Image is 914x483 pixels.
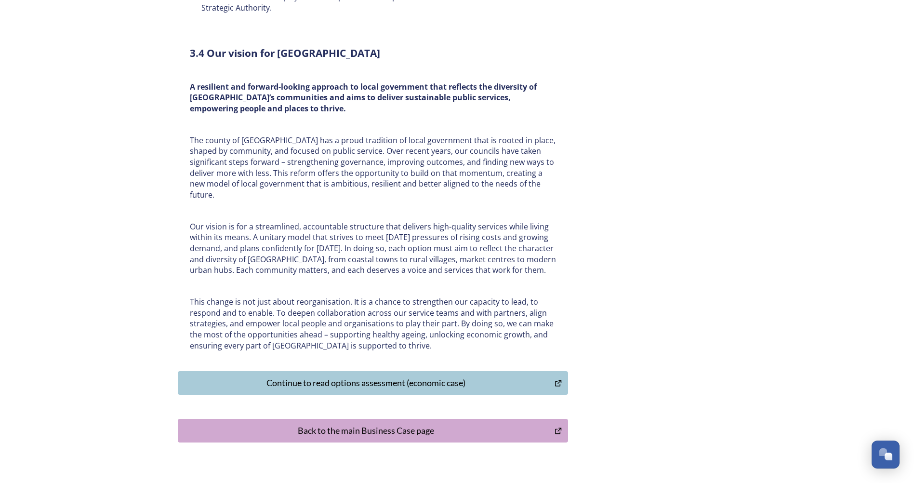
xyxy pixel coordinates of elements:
[183,424,550,437] div: Back to the main Business Case page
[190,46,380,60] strong: 3.4 Our vision for [GEOGRAPHIC_DATA]
[190,81,539,114] strong: A resilient and forward-looking approach to local government that reflects the diversity of [GEOG...
[872,441,900,469] button: Open Chat
[190,135,556,201] p: The county of [GEOGRAPHIC_DATA] has a proud tradition of local government that is rooted in place...
[190,296,556,351] p: This change is not just about reorganisation. It is a chance to strengthen our capacity to lead, ...
[183,376,550,389] div: Continue to read options assessment (economic case)
[190,221,556,276] p: Our vision is for a streamlined, accountable structure that delivers high-quality services while ...
[178,419,568,443] button: Back to the main Business Case page
[178,371,568,395] button: Continue to read options assessment (economic case)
